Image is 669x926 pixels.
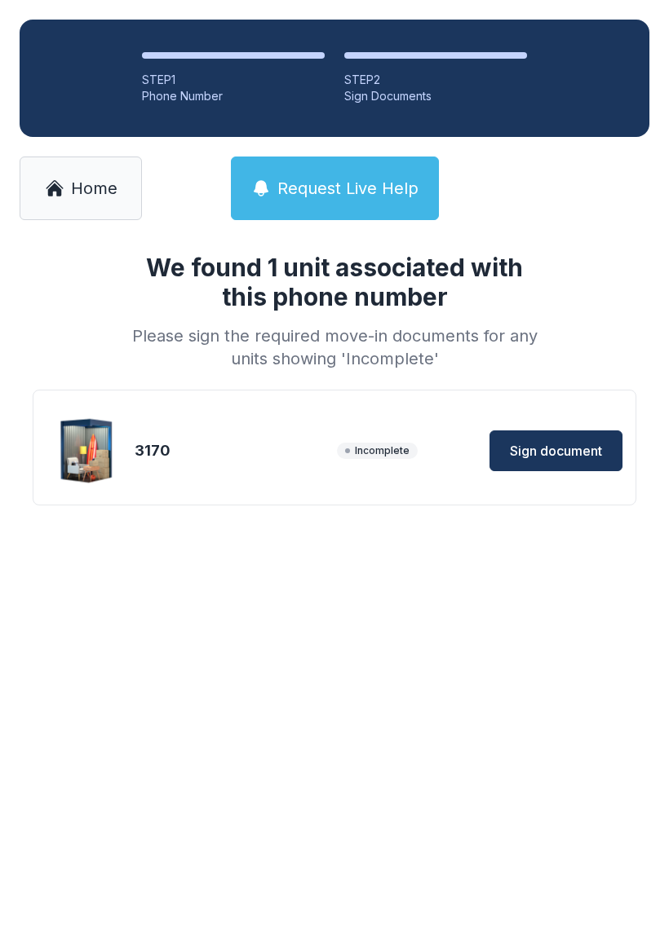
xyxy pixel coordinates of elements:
span: Sign document [510,441,602,461]
div: Please sign the required move-in documents for any units showing 'Incomplete' [126,324,543,370]
span: Home [71,177,117,200]
div: Sign Documents [344,88,527,104]
span: Incomplete [337,443,418,459]
span: Request Live Help [277,177,419,200]
div: STEP 2 [344,72,527,88]
div: STEP 1 [142,72,325,88]
div: Phone Number [142,88,325,104]
h1: We found 1 unit associated with this phone number [126,253,543,311]
div: 3170 [135,439,330,462]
